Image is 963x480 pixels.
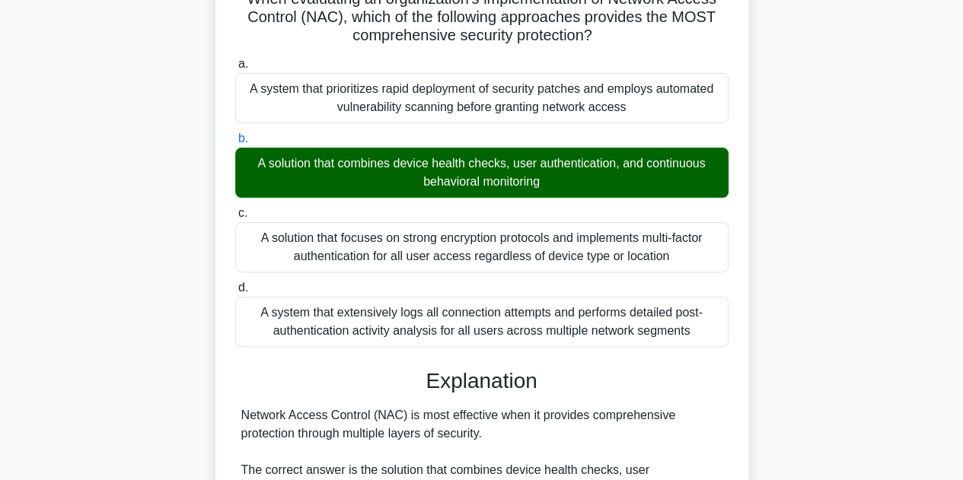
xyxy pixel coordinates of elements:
span: c. [238,206,247,219]
span: b. [238,132,248,145]
div: A solution that combines device health checks, user authentication, and continuous behavioral mon... [235,148,729,198]
div: A solution that focuses on strong encryption protocols and implements multi-factor authentication... [235,222,729,272]
div: A system that extensively logs all connection attempts and performs detailed post-authentication ... [235,297,729,347]
span: d. [238,281,248,294]
div: A system that prioritizes rapid deployment of security patches and employs automated vulnerabilit... [235,73,729,123]
h3: Explanation [244,368,719,394]
span: a. [238,57,248,70]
